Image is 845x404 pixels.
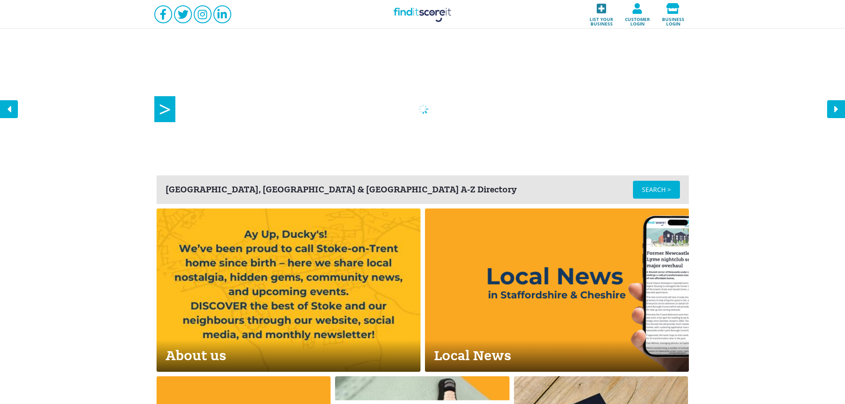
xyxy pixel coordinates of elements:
[154,96,175,122] span: >
[655,0,691,29] a: Business login
[157,208,420,372] a: About us
[425,340,689,372] div: Local News
[622,14,653,26] span: Customer login
[166,185,633,194] div: [GEOGRAPHIC_DATA], [GEOGRAPHIC_DATA] & [GEOGRAPHIC_DATA] A-Z Directory
[586,14,617,26] span: List your business
[425,208,689,372] a: Local News
[633,181,680,199] a: SEARCH >
[584,0,620,29] a: List your business
[157,340,420,372] div: About us
[658,14,688,26] span: Business login
[620,0,655,29] a: Customer login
